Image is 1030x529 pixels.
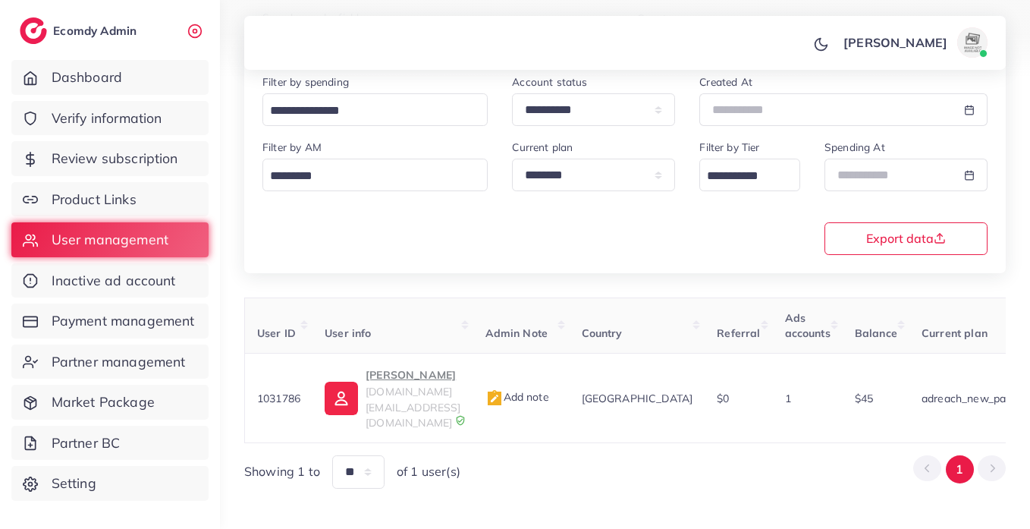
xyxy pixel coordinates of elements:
[20,17,140,44] a: logoEcomdy Admin
[866,232,946,244] span: Export data
[262,140,322,155] label: Filter by AM
[512,74,587,90] label: Account status
[11,222,209,257] a: User management
[699,159,800,191] div: Search for option
[855,326,897,340] span: Balance
[11,60,209,95] a: Dashboard
[913,455,1006,483] ul: Pagination
[946,455,974,483] button: Go to page 1
[52,271,176,291] span: Inactive ad account
[485,326,548,340] span: Admin Note
[262,93,488,126] div: Search for option
[257,392,300,405] span: 1031786
[785,392,791,405] span: 1
[257,326,296,340] span: User ID
[244,463,320,480] span: Showing 1 to
[455,415,466,426] img: 9CAL8B2pu8EFxCJHYAAAAldEVYdGRhdGU6Y3JlYXRlADIwMjItMTItMDlUMDQ6NTg6MzkrMDA6MDBXSlgLAAAAJXRFWHRkYXR...
[262,74,349,90] label: Filter by spending
[11,304,209,338] a: Payment management
[366,366,460,384] p: [PERSON_NAME]
[11,182,209,217] a: Product Links
[855,392,873,405] span: $45
[512,140,573,155] label: Current plan
[52,392,155,412] span: Market Package
[824,222,988,255] button: Export data
[485,389,504,408] img: admin_note.cdd0b510.svg
[325,366,460,430] a: [PERSON_NAME][DOMAIN_NAME][EMAIL_ADDRESS][DOMAIN_NAME]
[957,27,988,58] img: avatar
[265,165,468,188] input: Search for option
[11,141,209,176] a: Review subscription
[485,390,549,404] span: Add note
[52,433,121,453] span: Partner BC
[835,27,994,58] a: [PERSON_NAME]avatar
[11,263,209,298] a: Inactive ad account
[785,311,831,340] span: Ads accounts
[52,230,168,250] span: User management
[262,159,488,191] div: Search for option
[52,311,195,331] span: Payment management
[11,466,209,501] a: Setting
[11,426,209,461] a: Partner BC
[582,392,693,405] span: [GEOGRAPHIC_DATA]
[11,385,209,420] a: Market Package
[52,352,186,372] span: Partner management
[53,24,140,38] h2: Ecomdy Admin
[717,326,760,340] span: Referral
[922,326,988,340] span: Current plan
[52,68,122,87] span: Dashboard
[52,149,178,168] span: Review subscription
[265,99,468,123] input: Search for option
[717,392,729,405] span: $0
[699,140,759,155] label: Filter by Tier
[52,109,162,128] span: Verify information
[11,345,209,379] a: Partner management
[843,33,947,52] p: [PERSON_NAME]
[52,474,96,493] span: Setting
[52,190,137,209] span: Product Links
[325,326,371,340] span: User info
[397,463,460,480] span: of 1 user(s)
[824,140,885,155] label: Spending At
[699,74,752,90] label: Created At
[20,17,47,44] img: logo
[702,165,780,188] input: Search for option
[582,326,623,340] span: Country
[325,382,358,415] img: ic-user-info.36bf1079.svg
[366,385,460,430] span: [DOMAIN_NAME][EMAIL_ADDRESS][DOMAIN_NAME]
[11,101,209,136] a: Verify information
